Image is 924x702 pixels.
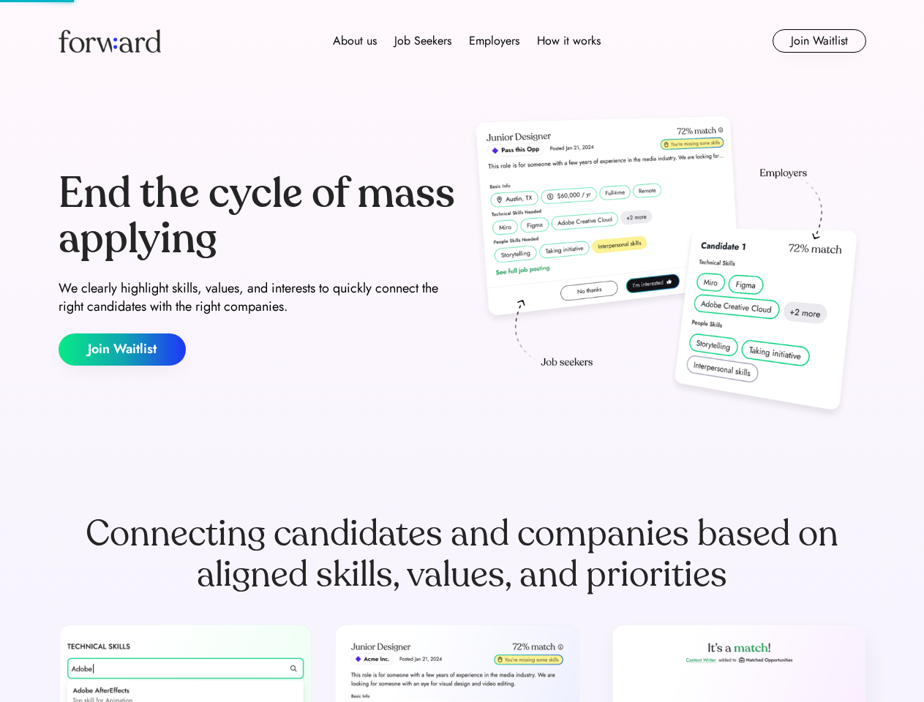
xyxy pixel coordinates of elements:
div: End the cycle of mass applying [59,171,457,261]
img: Forward logo [59,29,161,53]
button: Join Waitlist [773,29,866,53]
div: How it works [537,32,601,50]
button: Join Waitlist [59,333,186,366]
div: About us [333,32,377,50]
div: Connecting candidates and companies based on aligned skills, values, and priorities [59,513,866,595]
div: Job Seekers [394,32,451,50]
div: Employers [469,32,519,50]
div: We clearly highlight skills, values, and interests to quickly connect the right candidates with t... [59,279,457,316]
img: hero-image.png [468,111,866,426]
